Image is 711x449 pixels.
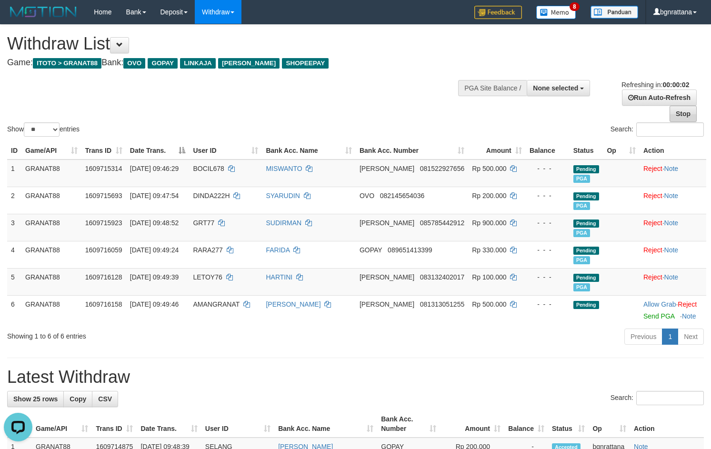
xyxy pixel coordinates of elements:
[682,312,696,320] a: Note
[137,410,201,438] th: Date Trans.: activate to sort column ascending
[468,142,526,160] th: Amount: activate to sort column ascending
[63,391,92,407] a: Copy
[472,273,506,281] span: Rp 100.000
[611,391,704,405] label: Search:
[360,192,374,200] span: OVO
[266,300,320,308] a: [PERSON_NAME]
[130,165,179,172] span: [DATE] 09:46:29
[573,283,590,291] span: Marked by bgnrattana
[640,214,706,241] td: ·
[21,268,81,295] td: GRANAT88
[85,300,122,308] span: 1609716158
[360,246,382,254] span: GOPAY
[7,187,21,214] td: 2
[640,268,706,295] td: ·
[472,219,506,227] span: Rp 900.000
[458,80,527,96] div: PGA Site Balance /
[32,410,92,438] th: Game/API: activate to sort column ascending
[193,246,222,254] span: RARA277
[7,328,289,341] div: Showing 1 to 6 of 6 entries
[640,142,706,160] th: Action
[643,300,676,308] a: Allow Grab
[536,6,576,19] img: Button%20Memo.svg
[266,246,290,254] a: FARIDA
[662,329,678,345] a: 1
[7,160,21,187] td: 1
[472,192,506,200] span: Rp 200.000
[526,142,570,160] th: Balance
[670,106,697,122] a: Stop
[70,395,86,403] span: Copy
[98,395,112,403] span: CSV
[85,165,122,172] span: 1609715314
[530,191,566,200] div: - - -
[7,142,21,160] th: ID
[92,410,137,438] th: Trans ID: activate to sort column ascending
[193,273,222,281] span: LETOY76
[636,122,704,137] input: Search:
[85,246,122,254] span: 1609716059
[193,165,224,172] span: BOCIL678
[7,295,21,325] td: 6
[266,165,302,172] a: MISWANTO
[573,256,590,264] span: Marked by bgnrattana
[7,58,464,68] h4: Game: Bank:
[21,241,81,268] td: GRANAT88
[643,165,662,172] a: Reject
[148,58,178,69] span: GOPAY
[7,122,80,137] label: Show entries
[530,245,566,255] div: - - -
[130,300,179,308] span: [DATE] 09:49:46
[530,272,566,282] div: - - -
[504,410,548,438] th: Balance: activate to sort column ascending
[640,241,706,268] td: ·
[573,247,599,255] span: Pending
[573,202,590,210] span: Marked by bgnrattana
[266,219,301,227] a: SUDIRMAN
[266,273,292,281] a: HARTINI
[420,273,464,281] span: Copy 083132402017 to clipboard
[640,295,706,325] td: ·
[193,300,240,308] span: AMANGRANAT
[201,410,274,438] th: User ID: activate to sort column ascending
[527,80,590,96] button: None selected
[356,142,468,160] th: Bank Acc. Number: activate to sort column ascending
[130,192,179,200] span: [DATE] 09:47:54
[664,219,679,227] a: Note
[218,58,280,69] span: [PERSON_NAME]
[603,142,640,160] th: Op: activate to sort column ascending
[92,391,118,407] a: CSV
[21,295,81,325] td: GRANAT88
[530,218,566,228] div: - - -
[274,410,377,438] th: Bank Acc. Name: activate to sort column ascending
[533,84,578,92] span: None selected
[126,142,190,160] th: Date Trans.: activate to sort column descending
[21,142,81,160] th: Game/API: activate to sort column ascending
[388,246,432,254] span: Copy 089651413399 to clipboard
[573,229,590,237] span: Marked by bgnrattana
[262,142,356,160] th: Bank Acc. Name: activate to sort column ascending
[420,165,464,172] span: Copy 081522927656 to clipboard
[611,122,704,137] label: Search:
[640,187,706,214] td: ·
[573,220,599,228] span: Pending
[123,58,145,69] span: OVO
[472,165,506,172] span: Rp 500.000
[21,187,81,214] td: GRANAT88
[474,6,522,19] img: Feedback.jpg
[530,164,566,173] div: - - -
[7,5,80,19] img: MOTION_logo.png
[643,312,674,320] a: Send PGA
[591,6,638,19] img: panduan.png
[643,219,662,227] a: Reject
[4,4,32,32] button: Open LiveChat chat widget
[643,246,662,254] a: Reject
[530,299,566,309] div: - - -
[85,273,122,281] span: 1609716128
[7,268,21,295] td: 5
[570,142,603,160] th: Status
[130,246,179,254] span: [DATE] 09:49:24
[193,219,214,227] span: GRT77
[7,214,21,241] td: 3
[678,300,697,308] a: Reject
